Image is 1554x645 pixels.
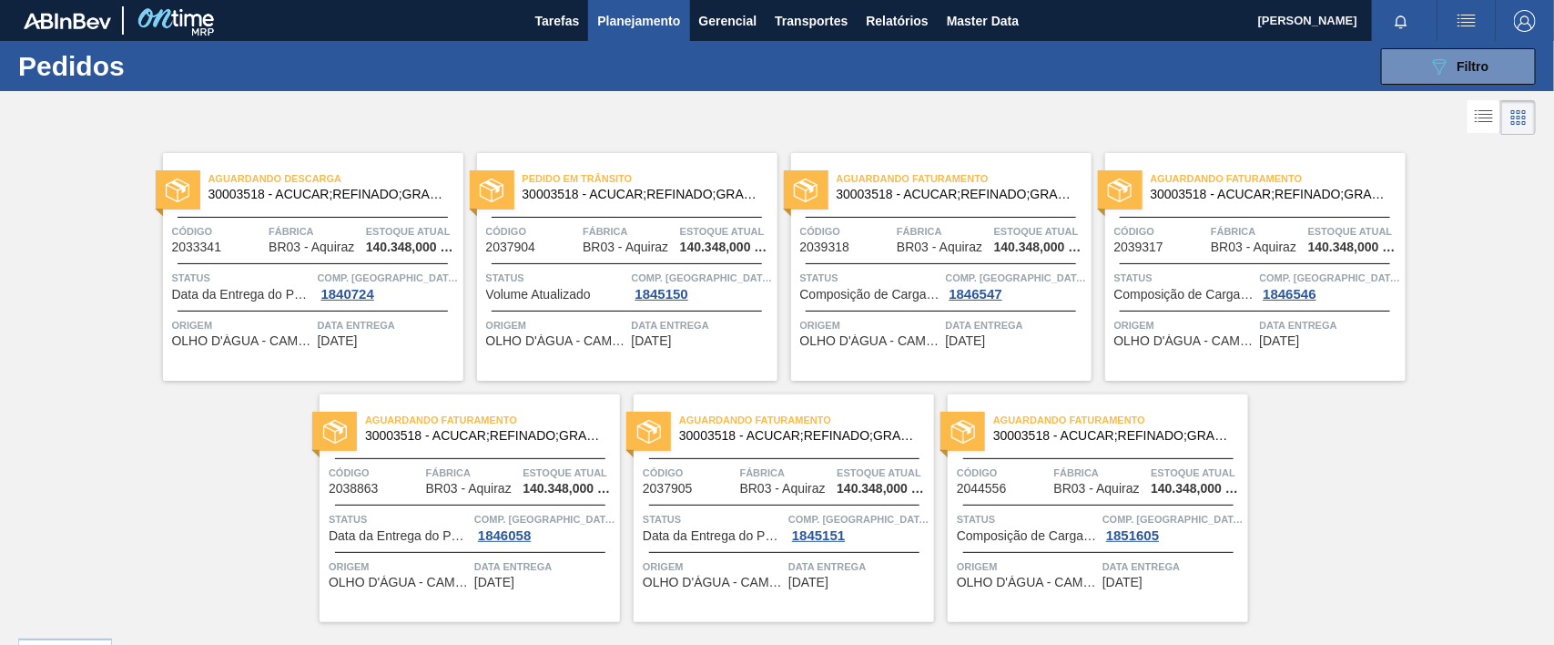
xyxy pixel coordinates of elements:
span: Estoque atual [523,464,615,482]
span: Relatórios [866,10,928,32]
a: statusAguardando Faturamento30003518 - ACUCAR;REFINADO;GRANULADO;;Código2039317FábricaBR03 - Aqui... [1092,153,1406,381]
img: TNhmsLtSVTkK8tSr43FrP2fwEKptu5GPRR3wAAAABJRU5ErkJggg== [24,13,111,29]
span: 09/10/2025 [788,576,828,589]
span: BR03 - Aquiraz [426,482,512,496]
img: status [1108,179,1132,202]
span: Data Entrega [318,316,459,334]
span: 30003518 - ACUCAR;REFINADO;GRANULADO;; [1151,188,1391,201]
button: Filtro [1381,48,1536,85]
img: userActions [1456,10,1478,32]
span: Aguardando Descarga [208,169,463,188]
span: Status [1114,269,1255,287]
div: 1846547 [946,287,1006,302]
div: 1845150 [632,287,692,302]
button: Notificações [1372,8,1430,34]
span: Comp. Carga [318,269,459,287]
span: Origem [643,558,784,576]
span: Data Entrega [474,558,615,576]
img: Logout [1514,10,1536,32]
span: Filtro [1458,59,1489,74]
img: status [794,179,818,202]
span: Transportes [775,10,848,32]
span: Comp. Carga [946,269,1087,287]
span: Origem [172,316,313,334]
img: status [323,420,347,444]
span: BR03 - Aquiraz [897,241,982,254]
div: 1846546 [1260,287,1320,302]
span: Código [800,222,893,241]
a: Comp. [GEOGRAPHIC_DATA]1846546 [1260,269,1401,302]
div: 1840724 [318,287,378,302]
span: BR03 - Aquiraz [583,241,668,254]
span: Origem [1114,316,1255,334]
span: 2037905 [643,482,693,496]
span: 10/10/2025 [1102,576,1143,589]
span: 05/10/2025 [632,334,672,348]
span: Status [486,269,627,287]
span: Origem [486,316,627,334]
span: Fábrica [740,464,833,482]
span: 30003518 - ACUCAR;REFINADO;GRANULADO;; [523,188,763,201]
span: Fábrica [1054,464,1147,482]
div: 1851605 [1102,528,1163,543]
span: Composição de Carga Aceita [957,529,1098,543]
span: OLHO D'ÁGUA - CAMUTANGA (PE) [643,576,784,589]
span: BR03 - Aquiraz [740,482,826,496]
span: 03/10/2025 [318,334,358,348]
span: Origem [329,558,470,576]
span: Data da Entrega do Pedido Atrasada [643,529,784,543]
span: 140.348,000 KG [523,482,615,496]
span: Código [486,222,579,241]
span: 05/10/2025 [946,334,986,348]
span: Planejamento [597,10,680,32]
span: 30003518 - ACUCAR;REFINADO;GRANULADO;; [679,429,919,443]
span: Data da Entrega do Pedido Atrasada [172,288,313,302]
a: statusAguardando Faturamento30003518 - ACUCAR;REFINADO;GRANULADO;;Código2044556FábricaBR03 - Aqui... [934,394,1248,622]
span: Aguardando Faturamento [679,411,934,429]
span: Pedido em Trânsito [523,169,777,188]
span: Status [643,510,784,528]
a: Comp. [GEOGRAPHIC_DATA]1851605 [1102,510,1244,543]
span: Fábrica [897,222,990,241]
span: OLHO D'ÁGUA - CAMUTANGA (PE) [486,334,627,348]
a: statusAguardando Faturamento30003518 - ACUCAR;REFINADO;GRANULADO;;Código2039318FábricaBR03 - Aqui... [777,153,1092,381]
span: 05/10/2025 [1260,334,1300,348]
div: 1846058 [474,528,534,543]
span: OLHO D'ÁGUA - CAMUTANGA (PE) [957,576,1098,589]
a: Comp. [GEOGRAPHIC_DATA]1846058 [474,510,615,543]
span: 2039317 [1114,241,1164,254]
span: Volume Atualizado [486,288,591,302]
span: 2044556 [957,482,1007,496]
span: 140.348,000 KG [680,241,773,254]
span: Estoque atual [837,464,929,482]
span: 140.348,000 KG [994,241,1087,254]
span: BR03 - Aquiraz [1054,482,1140,496]
span: Comp. Carga [632,269,773,287]
span: Composição de Carga Aceita [800,288,941,302]
span: 140.348,000 KG [837,482,929,496]
span: OLHO D'ÁGUA - CAMUTANGA (PE) [329,576,470,589]
span: OLHO D'ÁGUA - CAMUTANGA (PE) [800,334,941,348]
span: Data Entrega [946,316,1087,334]
span: Aguardando Faturamento [365,411,620,429]
span: Status [172,269,313,287]
span: Status [329,510,470,528]
span: 08/10/2025 [474,576,514,589]
span: Composição de Carga Aceita [1114,288,1255,302]
span: Código [1114,222,1207,241]
span: Data Entrega [1102,558,1244,576]
a: statusAguardando Faturamento30003518 - ACUCAR;REFINADO;GRANULADO;;Código2037905FábricaBR03 - Aqui... [620,394,934,622]
span: Aguardando Faturamento [1151,169,1406,188]
span: Fábrica [426,464,519,482]
div: 1845151 [788,528,848,543]
span: 30003518 - ACUCAR;REFINADO;GRANULADO;; [837,188,1077,201]
a: statusAguardando Faturamento30003518 - ACUCAR;REFINADO;GRANULADO;;Código2038863FábricaBR03 - Aqui... [306,394,620,622]
span: Comp. Carga [1102,510,1244,528]
span: Estoque atual [680,222,773,241]
span: Fábrica [1211,222,1304,241]
span: Fábrica [583,222,675,241]
span: 2038863 [329,482,379,496]
span: Estoque atual [1151,464,1244,482]
span: Estoque atual [366,222,459,241]
a: Comp. [GEOGRAPHIC_DATA]1846547 [946,269,1087,302]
